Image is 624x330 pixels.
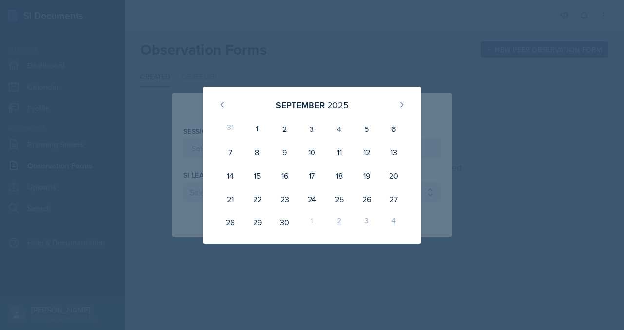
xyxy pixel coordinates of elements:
div: 1 [298,211,326,234]
div: 17 [298,164,326,187]
div: 2 [326,211,353,234]
div: 6 [380,117,408,141]
div: 8 [244,141,271,164]
div: 29 [244,211,271,234]
div: 2025 [327,98,349,111]
div: 3 [298,117,326,141]
div: 25 [326,187,353,211]
div: 5 [353,117,380,141]
div: 14 [216,164,244,187]
div: 27 [380,187,408,211]
div: 10 [298,141,326,164]
div: 19 [353,164,380,187]
div: 15 [244,164,271,187]
div: 13 [380,141,408,164]
div: 12 [353,141,380,164]
div: 7 [216,141,244,164]
div: 4 [380,211,408,234]
div: 21 [216,187,244,211]
div: 18 [326,164,353,187]
div: 9 [271,141,298,164]
div: 2 [271,117,298,141]
div: 22 [244,187,271,211]
div: 28 [216,211,244,234]
div: 1 [244,117,271,141]
div: 23 [271,187,298,211]
div: September [276,98,325,111]
div: 26 [353,187,380,211]
div: 30 [271,211,298,234]
div: 11 [326,141,353,164]
div: 20 [380,164,408,187]
div: 31 [216,117,244,141]
div: 4 [326,117,353,141]
div: 24 [298,187,326,211]
div: 16 [271,164,298,187]
div: 3 [353,211,380,234]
